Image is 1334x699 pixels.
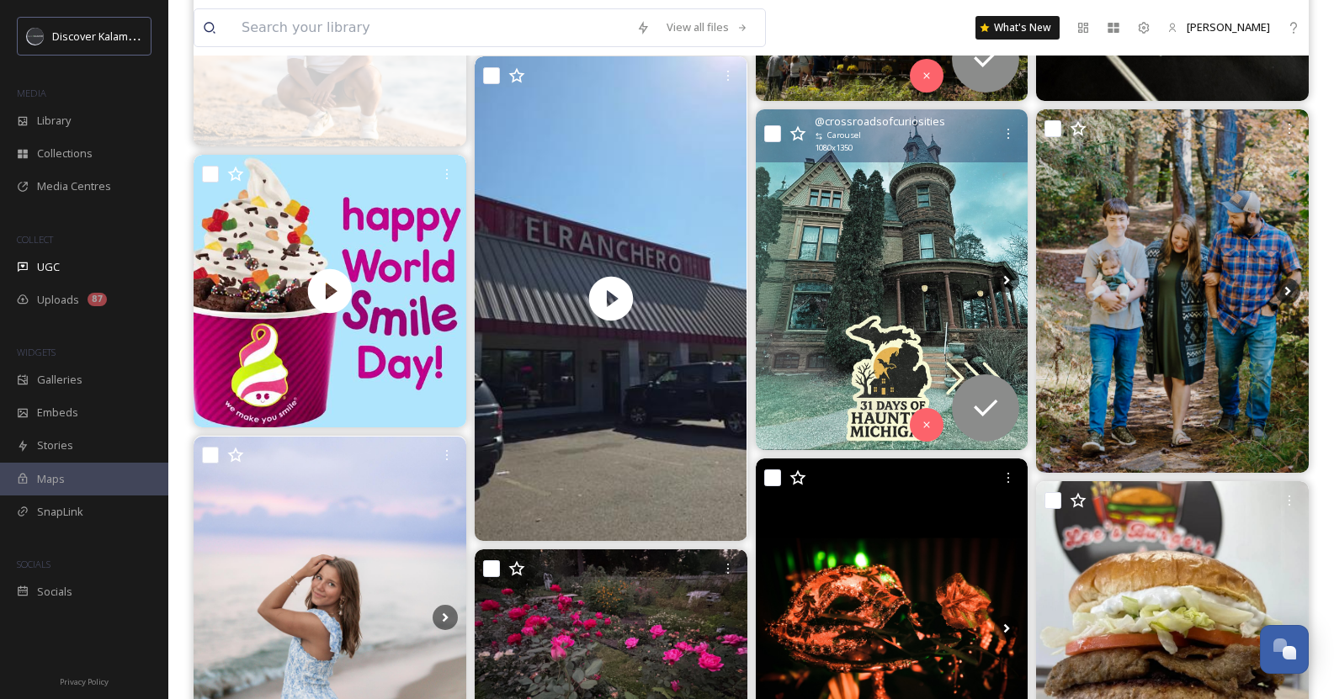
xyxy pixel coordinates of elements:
[827,130,861,141] span: Carousel
[17,87,46,99] span: MEDIA
[233,9,628,46] input: Search your library
[60,670,109,691] a: Privacy Policy
[194,155,466,427] video: Happy World Smile Day! Our mission is to serve smiles one delicious froyo swirl at a time! Make y...
[17,233,53,246] span: COLLECT
[37,471,65,487] span: Maps
[1036,109,1309,473] img: What I expected when decided to do my first mini session: lots of practice, I’ll meet some cool p...
[37,178,111,194] span: Media Centres
[37,372,82,388] span: Galleries
[52,28,153,44] span: Discover Kalamazoo
[194,155,466,427] img: thumbnail
[37,113,71,129] span: Library
[1159,11,1278,44] a: [PERSON_NAME]
[60,676,109,687] span: Privacy Policy
[37,259,60,275] span: UGC
[1260,625,1309,674] button: Open Chat
[975,16,1060,40] a: What's New
[37,504,83,520] span: SnapLink
[475,56,747,541] img: thumbnail
[27,28,44,45] img: channels4_profile.jpg
[37,405,78,421] span: Embeds
[658,11,757,44] a: View all files
[475,56,747,541] video: Pick up your taco tour passport and visit EL RANCHERO 4315 Portage Street, Kalamazoo, MI 49001 📅 ...
[1187,19,1270,34] span: [PERSON_NAME]
[37,146,93,162] span: Collections
[17,558,50,570] span: SOCIALS
[815,114,945,130] span: @ crossroadsofcuriosities
[37,584,72,600] span: Socials
[37,437,73,453] span: Stories
[17,346,56,358] span: WIDGETS
[756,109,1028,450] img: The Henderson Castle: This 1895 castle-turned-B&B is well known for its hauntings. During our inv...
[88,293,107,306] div: 87
[815,142,853,154] span: 1080 x 1350
[37,292,79,308] span: Uploads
